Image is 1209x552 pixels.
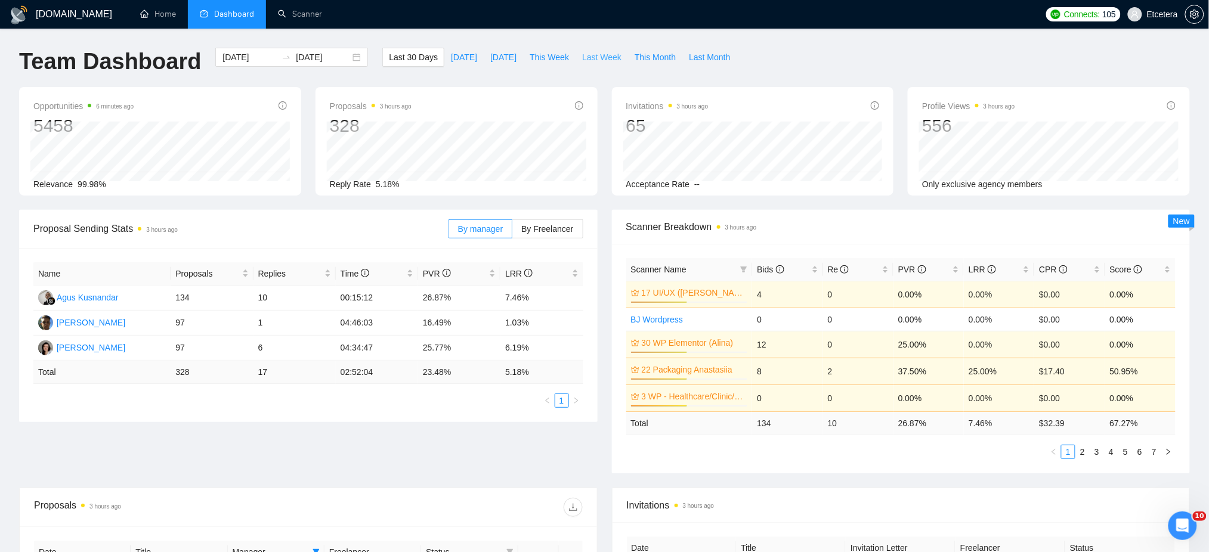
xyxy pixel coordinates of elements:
[34,498,308,517] div: Proposals
[683,503,715,509] time: 3 hours ago
[689,51,730,64] span: Last Month
[569,393,583,408] button: right
[500,336,583,361] td: 6.19%
[1167,101,1176,110] span: info-circle
[443,269,451,277] span: info-circle
[140,9,176,19] a: homeHome
[1051,10,1060,19] img: upwork-logo.png
[171,286,253,311] td: 134
[964,384,1034,411] td: 0.00%
[33,262,171,286] th: Name
[1161,445,1176,459] li: Next Page
[1034,358,1105,384] td: $17.40
[918,265,926,274] span: info-circle
[1186,10,1204,19] span: setting
[336,311,418,336] td: 04:46:03
[626,411,753,435] td: Total
[57,316,125,329] div: [PERSON_NAME]
[893,411,964,435] td: 26.87 %
[341,269,369,278] span: Time
[376,179,400,189] span: 5.18%
[330,114,412,137] div: 328
[296,51,350,64] input: End date
[1075,445,1090,459] li: 2
[635,51,676,64] span: This Month
[823,358,893,384] td: 2
[988,265,996,274] span: info-circle
[38,340,53,355] img: TT
[253,361,336,384] td: 17
[418,311,500,336] td: 16.49%
[1119,445,1132,458] a: 5
[564,503,582,512] span: download
[555,393,569,408] li: 1
[1105,445,1118,458] a: 4
[628,48,682,67] button: This Month
[57,341,125,354] div: [PERSON_NAME]
[1105,281,1176,308] td: 0.00%
[382,48,444,67] button: Last 30 Days
[631,289,639,297] span: crown
[1039,265,1067,274] span: CPR
[1148,445,1161,458] a: 7
[540,393,555,408] button: left
[922,99,1015,113] span: Profile Views
[752,308,823,331] td: 0
[893,281,964,308] td: 0.00%
[631,365,639,374] span: crown
[253,336,336,361] td: 6
[1185,5,1204,24] button: setting
[336,286,418,311] td: 00:15:12
[1185,10,1204,19] a: setting
[544,397,551,404] span: left
[33,99,134,113] span: Opportunities
[1165,448,1172,455] span: right
[1034,331,1105,358] td: $0.00
[96,103,134,110] time: 6 minutes ago
[964,358,1034,384] td: 25.00%
[823,384,893,411] td: 0
[576,48,628,67] button: Last Week
[569,393,583,408] li: Next Page
[146,227,178,233] time: 3 hours ago
[171,311,253,336] td: 97
[89,503,121,510] time: 3 hours ago
[725,224,757,231] time: 3 hours ago
[964,411,1034,435] td: 7.46 %
[1131,10,1139,18] span: user
[840,265,849,274] span: info-circle
[893,308,964,331] td: 0.00%
[171,262,253,286] th: Proposals
[523,48,576,67] button: This Week
[490,51,517,64] span: [DATE]
[631,265,687,274] span: Scanner Name
[423,269,451,278] span: PVR
[33,114,134,137] div: 5458
[1118,445,1133,459] li: 5
[922,179,1043,189] span: Only exclusive agency members
[500,361,583,384] td: 5.18 %
[47,297,55,305] img: gigradar-bm.png
[336,336,418,361] td: 04:34:47
[278,9,322,19] a: searchScanner
[253,262,336,286] th: Replies
[1161,445,1176,459] button: right
[893,358,964,384] td: 37.50%
[1105,358,1176,384] td: 50.95%
[984,103,1015,110] time: 3 hours ago
[752,384,823,411] td: 0
[893,331,964,358] td: 25.00%
[642,286,746,299] a: 17 UI/UX ([PERSON_NAME])
[1076,445,1089,458] a: 2
[33,221,449,236] span: Proposal Sending Stats
[530,51,569,64] span: This Week
[279,101,287,110] span: info-circle
[752,358,823,384] td: 8
[540,393,555,408] li: Previous Page
[1193,511,1207,521] span: 10
[898,265,926,274] span: PVR
[573,397,580,404] span: right
[642,390,746,403] a: 3 WP - Healthcare/Clinic/Wellness/Beauty (Dima N)
[175,267,239,280] span: Proposals
[38,290,53,305] img: AK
